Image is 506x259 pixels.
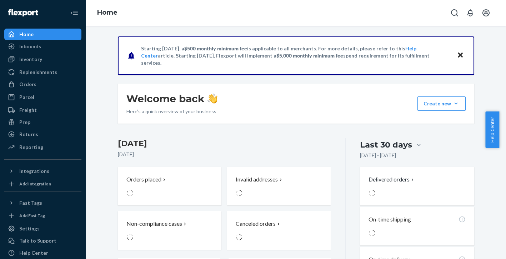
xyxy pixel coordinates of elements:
p: On-time shipping [369,215,411,224]
button: Canceled orders [227,211,331,250]
a: Add Fast Tag [4,211,81,220]
a: Prep [4,116,81,128]
div: Reporting [19,144,43,151]
p: Starting [DATE], a is applicable to all merchants. For more details, please refer to this article... [141,45,450,66]
a: Add Integration [4,180,81,188]
h1: Welcome back [126,92,217,105]
img: Flexport logo [8,9,38,16]
button: Open Search Box [447,6,462,20]
a: Inventory [4,54,81,65]
div: Add Integration [19,181,51,187]
button: Integrations [4,165,81,177]
div: Returns [19,131,38,138]
p: Orders placed [126,175,161,184]
a: Reporting [4,141,81,153]
a: Home [97,9,117,16]
button: Open account menu [479,6,493,20]
div: Fast Tags [19,199,42,206]
h3: [DATE] [118,138,331,149]
a: Orders [4,79,81,90]
div: Inbounds [19,43,41,50]
a: Help Center [4,247,81,259]
div: Help Center [19,249,48,256]
button: Fast Tags [4,197,81,209]
a: Parcel [4,91,81,103]
div: Freight [19,106,37,114]
a: Replenishments [4,66,81,78]
div: Add Fast Tag [19,213,45,219]
a: Freight [4,104,81,116]
div: Prep [19,119,30,126]
button: Invalid addresses [227,167,331,205]
span: $5,000 monthly minimum fee [276,53,343,59]
div: Inventory [19,56,42,63]
p: Non-compliance cases [126,220,182,228]
div: Settings [19,225,40,232]
div: Replenishments [19,69,57,76]
button: Close [456,50,465,61]
p: Invalid addresses [236,175,278,184]
button: Orders placed [118,167,221,205]
button: Close Navigation [67,6,81,20]
p: [DATE] [118,151,331,158]
span: $500 monthly minimum fee [184,45,247,51]
p: Here’s a quick overview of your business [126,108,217,115]
button: Open notifications [463,6,477,20]
ol: breadcrumbs [91,3,123,23]
a: Home [4,29,81,40]
p: [DATE] - [DATE] [360,152,396,159]
a: Settings [4,223,81,234]
img: hand-wave emoji [207,94,217,104]
div: Parcel [19,94,34,101]
button: Non-compliance cases [118,211,221,250]
div: Last 30 days [360,139,412,150]
div: Integrations [19,168,49,175]
div: Home [19,31,34,38]
p: Canceled orders [236,220,276,228]
a: Inbounds [4,41,81,52]
button: Create new [417,96,466,111]
div: Talk to Support [19,237,56,244]
button: Delivered orders [369,175,415,184]
div: Orders [19,81,36,88]
button: Help Center [485,111,499,148]
button: Talk to Support [4,235,81,246]
a: Returns [4,129,81,140]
